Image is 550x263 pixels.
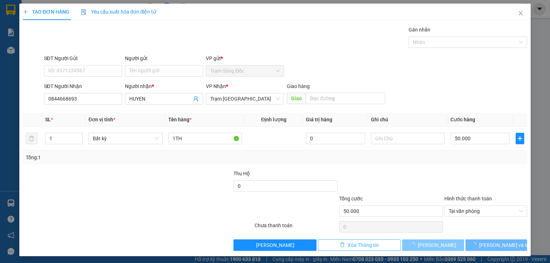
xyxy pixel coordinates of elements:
span: delete [340,242,345,248]
span: close [518,10,524,16]
input: Ghi Chú [371,133,445,144]
input: 0 [306,133,365,144]
span: Xóa Thông tin [348,241,379,249]
span: Trạm Sông Đốc [210,65,280,76]
span: Định lượng [261,117,286,122]
img: icon [81,9,87,15]
span: Giá trị hàng [306,117,332,122]
span: [PERSON_NAME] [256,241,294,249]
span: user-add [193,96,199,102]
span: Giao [287,93,306,104]
label: Gán nhãn [409,27,430,33]
label: Hình thức thanh toán [444,196,492,201]
span: plus [23,9,28,14]
span: loading [471,242,479,247]
span: Cước hàng [450,117,475,122]
span: Thu Hộ [233,171,250,176]
span: Tên hàng [168,117,192,122]
button: plus [516,133,524,144]
div: SĐT Người Gửi [44,54,122,62]
span: VP Nhận [206,83,226,89]
div: SĐT Người Nhận [44,82,122,90]
span: Giao hàng [287,83,310,89]
div: Chưa thanh toán [254,221,338,234]
div: Người nhận [125,82,203,90]
span: SL [45,117,51,122]
span: Trạm Sài Gòn [210,93,280,104]
div: Người gửi [125,54,203,62]
div: VP gửi [206,54,284,62]
span: [PERSON_NAME] và In [479,241,529,249]
input: Dọc đường [306,93,385,104]
button: [PERSON_NAME] [233,239,316,251]
span: [PERSON_NAME] [418,241,456,249]
span: Tại văn phòng [449,206,523,216]
th: Ghi chú [368,113,448,127]
button: Close [511,4,531,24]
span: loading [410,242,418,247]
span: plus [516,136,524,141]
input: VD: Bàn, Ghế [168,133,242,144]
span: Bất kỳ [93,133,158,144]
div: Tổng: 1 [26,154,213,161]
button: [PERSON_NAME] và In [465,239,527,251]
button: [PERSON_NAME] [402,239,464,251]
button: deleteXóa Thông tin [318,239,401,251]
button: delete [26,133,37,144]
span: TẠO ĐƠN HÀNG [23,9,69,15]
span: Đơn vị tính [88,117,115,122]
span: Yêu cầu xuất hóa đơn điện tử [81,9,156,15]
span: Tổng cước [339,196,363,201]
